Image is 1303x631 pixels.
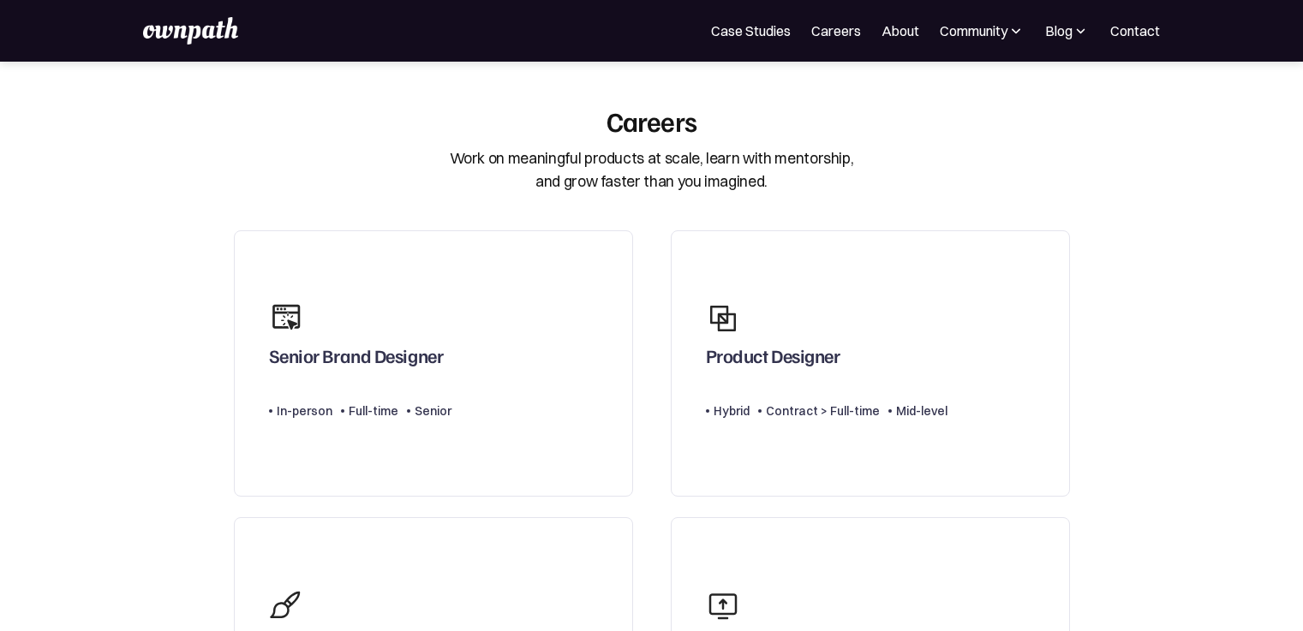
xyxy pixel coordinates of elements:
div: Senior Brand Designer [269,344,444,375]
div: Work on meaningful products at scale, learn with mentorship, and grow faster than you imagined. [450,147,854,193]
div: Community [940,21,1007,41]
div: Hybrid [714,401,750,421]
div: Contract > Full-time [766,401,880,421]
div: Senior [415,401,451,421]
div: Blog [1045,21,1073,41]
div: Careers [607,104,697,137]
div: Full-time [349,401,398,421]
div: Blog [1045,21,1090,41]
a: Careers [811,21,861,41]
a: Case Studies [711,21,791,41]
div: In-person [277,401,332,421]
a: About [882,21,919,41]
a: Senior Brand DesignerIn-personFull-timeSenior [234,230,633,497]
div: Mid-level [896,401,947,421]
a: Contact [1110,21,1160,41]
div: Community [940,21,1025,41]
div: Product Designer [706,344,840,375]
a: Product DesignerHybridContract > Full-timeMid-level [671,230,1070,497]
